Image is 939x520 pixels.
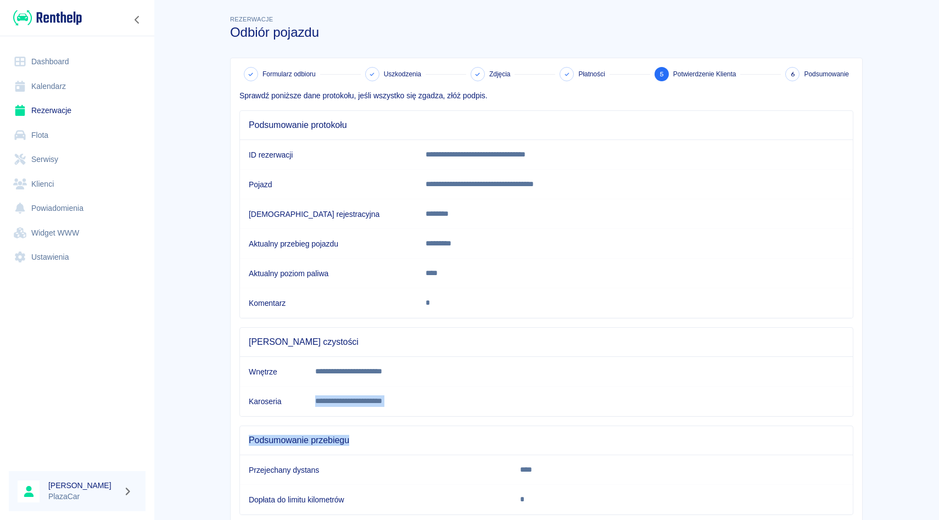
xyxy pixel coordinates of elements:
[9,9,82,27] a: Renthelp logo
[48,491,119,502] p: PlazaCar
[13,9,82,27] img: Renthelp logo
[249,149,408,160] h6: ID rezerwacji
[673,69,736,79] span: Potwierdzenie Klienta
[230,25,863,40] h3: Odbiór pojazdu
[9,147,146,172] a: Serwisy
[249,337,844,348] span: [PERSON_NAME] czystości
[249,366,298,377] h6: Wnętrze
[249,396,298,407] h6: Karoseria
[9,221,146,245] a: Widget WWW
[578,69,605,79] span: Płatności
[9,196,146,221] a: Powiadomienia
[489,69,510,79] span: Zdjęcia
[129,13,146,27] button: Zwiń nawigację
[249,465,502,476] h6: Przejechany dystans
[791,69,795,80] span: 6
[249,435,844,446] span: Podsumowanie przebiegu
[230,16,273,23] span: Rezerwacje
[249,494,502,505] h6: Dopłata do limitu kilometrów
[249,209,408,220] h6: [DEMOGRAPHIC_DATA] rejestracyjna
[249,268,408,279] h6: Aktualny poziom paliwa
[9,98,146,123] a: Rezerwacje
[9,172,146,197] a: Klienci
[249,238,408,249] h6: Aktualny przebieg pojazdu
[249,120,844,131] span: Podsumowanie protokołu
[9,74,146,99] a: Kalendarz
[384,69,421,79] span: Uszkodzenia
[9,49,146,74] a: Dashboard
[9,245,146,270] a: Ustawienia
[9,123,146,148] a: Flota
[804,69,849,79] span: Podsumowanie
[659,69,664,80] span: 5
[262,69,316,79] span: Formularz odbioru
[48,480,119,491] h6: [PERSON_NAME]
[249,298,408,309] h6: Komentarz
[239,90,853,102] p: Sprawdź poniższe dane protokołu, jeśli wszystko się zgadza, złóż podpis.
[249,179,408,190] h6: Pojazd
